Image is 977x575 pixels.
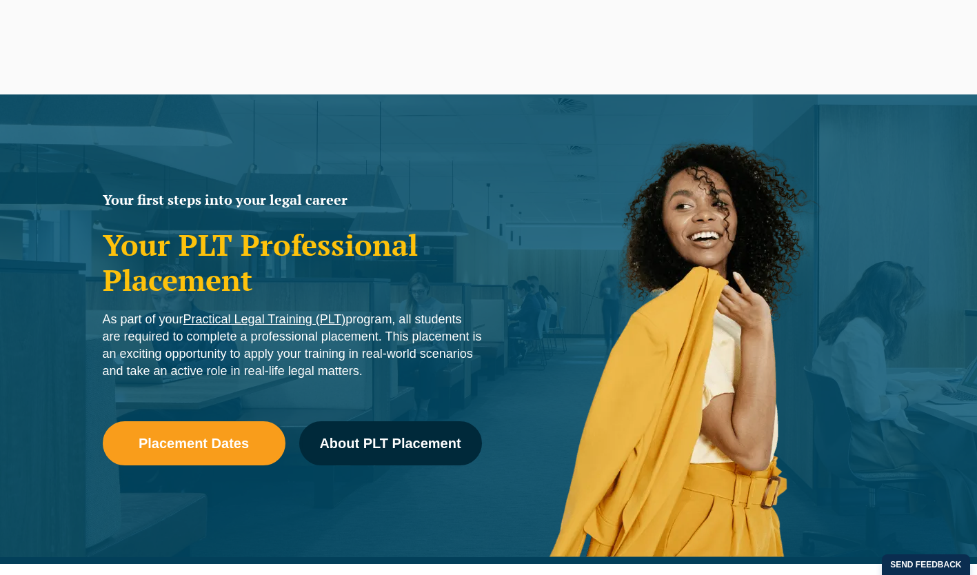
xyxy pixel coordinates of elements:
a: Placement Dates [103,421,285,465]
span: Placement Dates [139,436,249,450]
span: As part of your program, all students are required to complete a professional placement. This pla... [103,312,482,378]
a: Practical Legal Training (PLT) [183,312,346,326]
h1: Your PLT Professional Placement [103,228,482,297]
h2: Your first steps into your legal career [103,193,482,207]
span: About PLT Placement [319,436,461,450]
a: About PLT Placement [299,421,482,465]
